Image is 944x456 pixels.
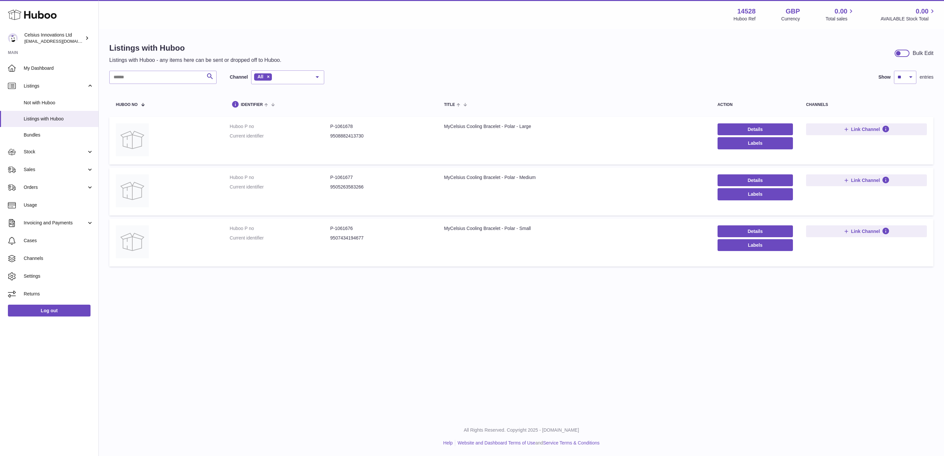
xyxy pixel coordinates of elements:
[718,137,793,149] button: Labels
[24,149,87,155] span: Stock
[880,7,936,22] a: 0.00 AVAILABLE Stock Total
[851,228,880,234] span: Link Channel
[24,220,87,226] span: Invoicing and Payments
[543,440,600,445] a: Service Terms & Conditions
[24,100,93,106] span: Not with Huboo
[24,273,93,279] span: Settings
[781,16,800,22] div: Currency
[786,7,800,16] strong: GBP
[330,235,431,241] dd: 9507434194677
[913,50,933,57] div: Bulk Edit
[806,103,927,107] div: channels
[851,126,880,132] span: Link Channel
[835,7,848,16] span: 0.00
[24,291,93,297] span: Returns
[444,174,704,181] div: MyCelsius Cooling Bracelet - Polar - Medium
[8,33,18,43] img: internalAdmin-14528@internal.huboo.com
[109,57,281,64] p: Listings with Huboo - any items here can be sent or dropped off to Huboo.
[444,123,704,130] div: MyCelsius Cooling Bracelet - Polar - Large
[8,305,91,317] a: Log out
[230,123,330,130] dt: Huboo P no
[737,7,756,16] strong: 14528
[916,7,929,16] span: 0.00
[257,74,263,79] span: All
[116,123,149,156] img: MyCelsius Cooling Bracelet - Polar - Large
[826,7,855,22] a: 0.00 Total sales
[24,32,84,44] div: Celsius Innovations Ltd
[241,103,263,107] span: identifier
[718,239,793,251] button: Labels
[878,74,891,80] label: Show
[330,123,431,130] dd: P-1061678
[920,74,933,80] span: entries
[24,38,97,44] span: [EMAIL_ADDRESS][DOMAIN_NAME]
[230,133,330,139] dt: Current identifier
[116,174,149,207] img: MyCelsius Cooling Bracelet - Polar - Medium
[230,184,330,190] dt: Current identifier
[230,74,248,80] label: Channel
[806,225,927,237] button: Link Channel
[444,225,704,232] div: MyCelsius Cooling Bracelet - Polar - Small
[24,202,93,208] span: Usage
[718,225,793,237] a: Details
[880,16,936,22] span: AVAILABLE Stock Total
[330,184,431,190] dd: 9505263583266
[104,427,939,433] p: All Rights Reserved. Copyright 2025 - [DOMAIN_NAME]
[24,166,87,173] span: Sales
[109,43,281,53] h1: Listings with Huboo
[851,177,880,183] span: Link Channel
[443,440,453,445] a: Help
[330,225,431,232] dd: P-1061676
[24,132,93,138] span: Bundles
[24,238,93,244] span: Cases
[24,184,87,190] span: Orders
[718,123,793,135] a: Details
[718,188,793,200] button: Labels
[230,174,330,181] dt: Huboo P no
[455,440,599,446] li: and
[734,16,756,22] div: Huboo Ref
[330,133,431,139] dd: 9508882413730
[24,65,93,71] span: My Dashboard
[718,174,793,186] a: Details
[330,174,431,181] dd: P-1061677
[806,174,927,186] button: Link Channel
[116,103,138,107] span: Huboo no
[116,225,149,258] img: MyCelsius Cooling Bracelet - Polar - Small
[444,103,455,107] span: title
[806,123,927,135] button: Link Channel
[826,16,855,22] span: Total sales
[24,255,93,262] span: Channels
[24,83,87,89] span: Listings
[718,103,793,107] div: action
[458,440,535,445] a: Website and Dashboard Terms of Use
[230,235,330,241] dt: Current identifier
[24,116,93,122] span: Listings with Huboo
[230,225,330,232] dt: Huboo P no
